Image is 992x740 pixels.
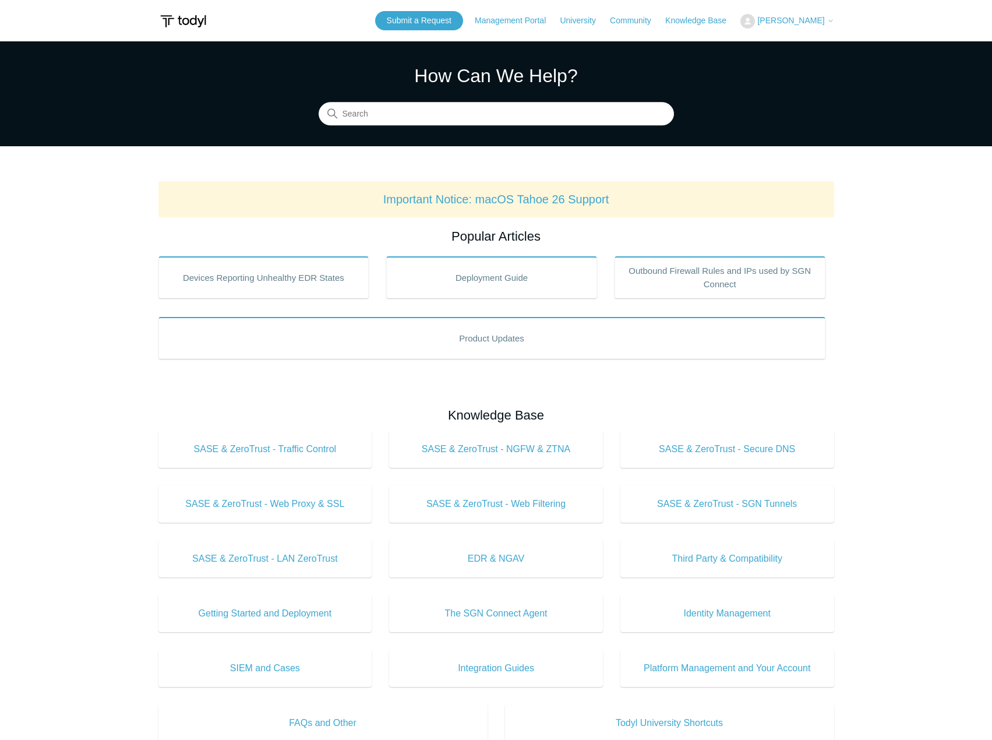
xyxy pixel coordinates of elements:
a: Community [610,15,663,27]
span: SASE & ZeroTrust - NGFW & ZTNA [407,442,585,456]
span: Todyl University Shortcuts [523,716,817,730]
span: SASE & ZeroTrust - Web Proxy & SSL [176,497,355,511]
button: [PERSON_NAME] [740,14,834,29]
a: Getting Started and Deployment [158,595,372,632]
span: The SGN Connect Agent [407,607,585,621]
a: The SGN Connect Agent [389,595,603,632]
span: Getting Started and Deployment [176,607,355,621]
a: Platform Management and Your Account [620,650,834,687]
span: SIEM and Cases [176,661,355,675]
a: Outbound Firewall Rules and IPs used by SGN Connect [615,256,825,298]
a: SASE & ZeroTrust - NGFW & ZTNA [389,431,603,468]
a: Deployment Guide [386,256,597,298]
span: SASE & ZeroTrust - Traffic Control [176,442,355,456]
span: FAQs and Other [176,716,470,730]
span: SASE & ZeroTrust - LAN ZeroTrust [176,552,355,566]
a: Devices Reporting Unhealthy EDR States [158,256,369,298]
span: [PERSON_NAME] [757,16,824,25]
span: Platform Management and Your Account [638,661,817,675]
a: SASE & ZeroTrust - SGN Tunnels [620,485,834,523]
a: SASE & ZeroTrust - Web Proxy & SSL [158,485,372,523]
a: SASE & ZeroTrust - Traffic Control [158,431,372,468]
a: SASE & ZeroTrust - Web Filtering [389,485,603,523]
a: Identity Management [620,595,834,632]
span: SASE & ZeroTrust - Secure DNS [638,442,817,456]
a: Product Updates [158,317,825,359]
a: Third Party & Compatibility [620,540,834,577]
h2: Knowledge Base [158,406,834,425]
h1: How Can We Help? [319,62,674,90]
a: EDR & NGAV [389,540,603,577]
span: Integration Guides [407,661,585,675]
a: Submit a Request [375,11,463,30]
a: SIEM and Cases [158,650,372,687]
img: Todyl Support Center Help Center home page [158,10,208,32]
span: EDR & NGAV [407,552,585,566]
a: SASE & ZeroTrust - Secure DNS [620,431,834,468]
a: Knowledge Base [665,15,738,27]
a: University [560,15,607,27]
span: Identity Management [638,607,817,621]
a: Important Notice: macOS Tahoe 26 Support [383,193,609,206]
a: SASE & ZeroTrust - LAN ZeroTrust [158,540,372,577]
input: Search [319,103,674,126]
span: SASE & ZeroTrust - Web Filtering [407,497,585,511]
span: Third Party & Compatibility [638,552,817,566]
h2: Popular Articles [158,227,834,246]
a: Management Portal [475,15,557,27]
a: Integration Guides [389,650,603,687]
span: SASE & ZeroTrust - SGN Tunnels [638,497,817,511]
